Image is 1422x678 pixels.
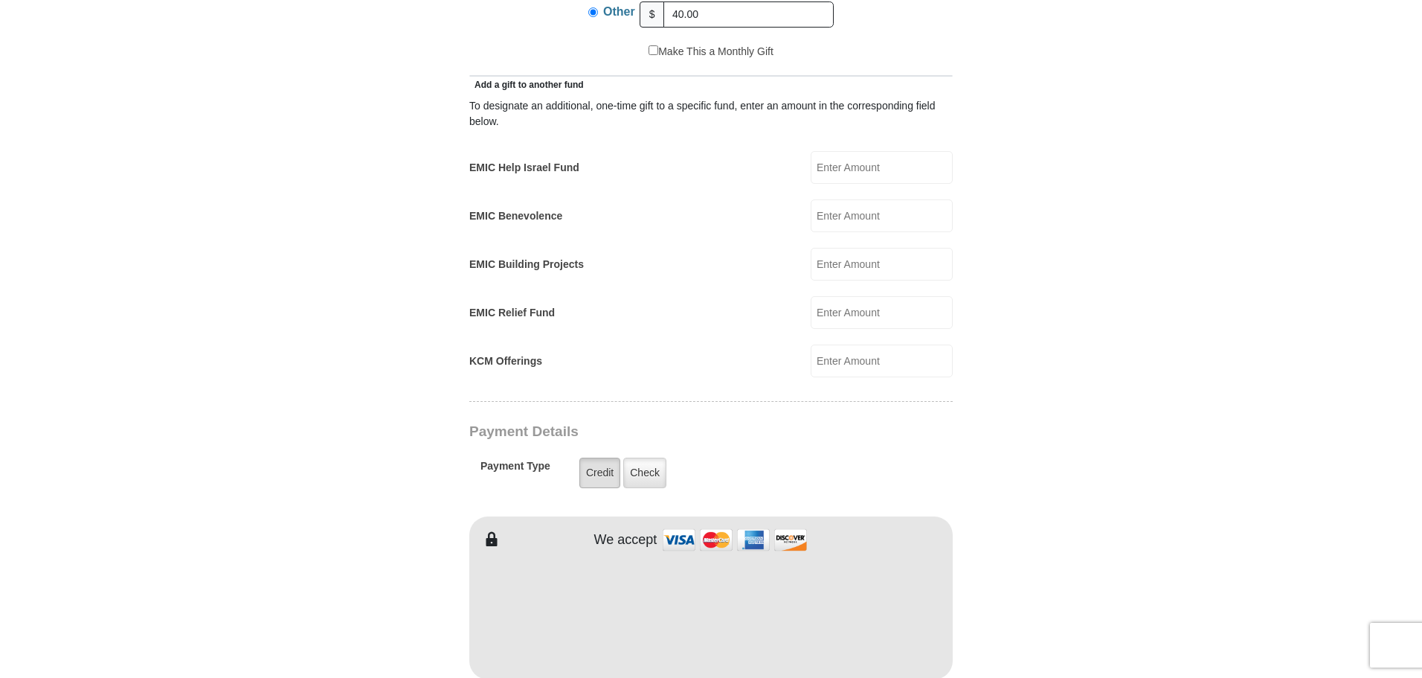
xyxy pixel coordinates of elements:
[469,354,542,369] label: KCM Offerings
[469,208,562,224] label: EMIC Benevolence
[649,44,773,60] label: Make This a Monthly Gift
[811,199,953,232] input: Enter Amount
[469,423,849,441] h3: Payment Details
[649,45,658,55] input: Make This a Monthly Gift
[579,458,620,488] label: Credit
[469,160,579,176] label: EMIC Help Israel Fund
[663,1,834,28] input: Other Amount
[811,151,953,184] input: Enter Amount
[811,345,953,377] input: Enter Amount
[480,460,550,480] h5: Payment Type
[811,248,953,281] input: Enter Amount
[660,524,809,556] img: credit cards accepted
[640,1,665,28] span: $
[811,296,953,329] input: Enter Amount
[469,80,584,90] span: Add a gift to another fund
[469,305,555,321] label: EMIC Relief Fund
[623,458,666,488] label: Check
[469,98,953,129] div: To designate an additional, one-time gift to a specific fund, enter an amount in the correspondin...
[603,5,635,18] span: Other
[469,257,584,272] label: EMIC Building Projects
[594,532,657,549] h4: We accept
